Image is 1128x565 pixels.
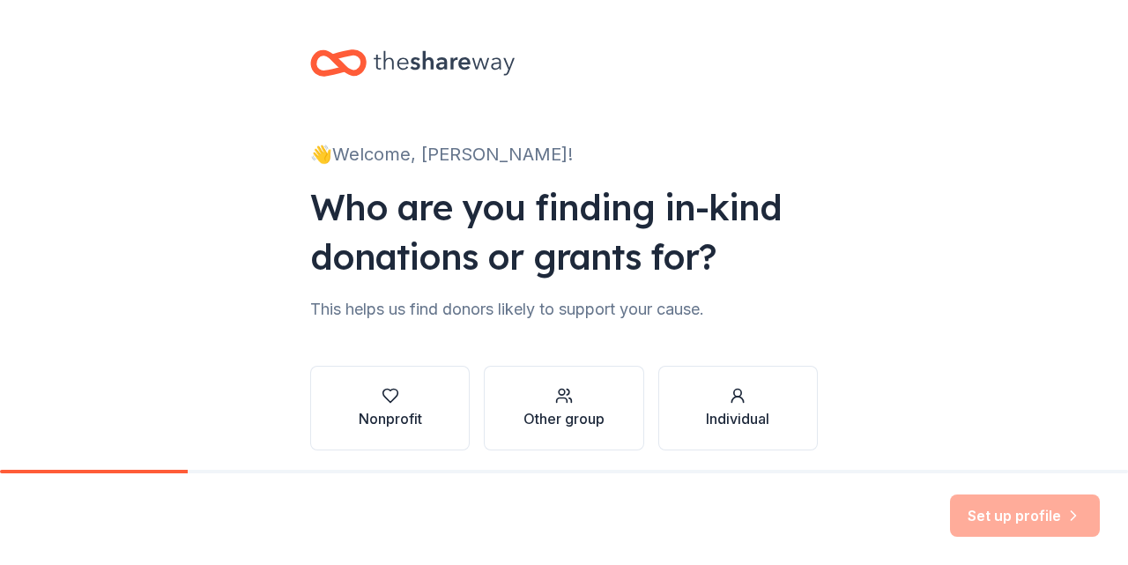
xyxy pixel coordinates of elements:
button: Individual [658,366,818,450]
div: Nonprofit [359,408,422,429]
div: This helps us find donors likely to support your cause. [310,295,818,323]
div: 👋 Welcome, [PERSON_NAME]! [310,140,818,168]
div: Individual [706,408,769,429]
button: Other group [484,366,643,450]
div: Other group [523,408,605,429]
button: Nonprofit [310,366,470,450]
div: Who are you finding in-kind donations or grants for? [310,182,818,281]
